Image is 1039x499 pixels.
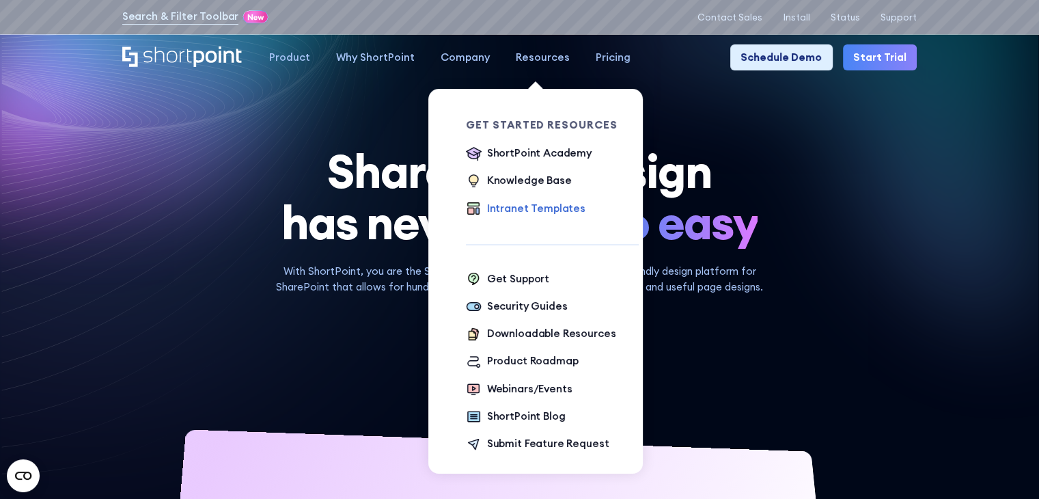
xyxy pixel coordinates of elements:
div: Get Started Resources [466,120,639,130]
div: Company [441,50,490,66]
div: Downloadable Resources [487,326,616,342]
div: Intranet Templates [487,201,585,217]
div: Resources [516,50,570,66]
p: With ShortPoint, you are the SharePoint Designer. ShortPoint is a user-friendly design platform f... [257,264,783,295]
div: Product Roadmap [487,353,579,369]
a: Company [428,44,503,70]
a: Downloadable Resources [466,326,615,343]
a: Webinars/Events [466,381,572,399]
a: Support [881,12,917,23]
div: Pricing [596,50,631,66]
div: Webinars/Events [487,381,572,397]
h1: SharePoint Design has never been [122,146,917,249]
div: ShortPoint Blog [487,409,566,424]
a: Start Trial [843,44,917,70]
a: Security Guides [466,299,567,316]
a: Product Roadmap [466,353,578,370]
a: Install [783,12,809,23]
div: Get Support [487,271,549,287]
iframe: Chat Widget [971,433,1039,499]
div: Knowledge Base [487,173,572,189]
div: ShortPoint Academy [487,146,592,161]
a: Product [256,44,323,70]
div: Why ShortPoint [336,50,415,66]
a: Submit Feature Request [466,436,609,453]
a: Resources [503,44,583,70]
button: Open CMP widget [7,459,40,492]
a: Search & Filter Toolbar [122,9,239,25]
a: Knowledge Base [466,173,571,190]
a: Home [122,46,243,69]
a: Why ShortPoint [323,44,428,70]
a: Contact Sales [697,12,762,23]
a: ShortPoint Blog [466,409,565,426]
div: Product [269,50,310,66]
span: so easy [600,197,758,248]
a: Status [831,12,860,23]
a: Schedule Demo [730,44,832,70]
div: Security Guides [487,299,568,314]
a: ShortPoint Academy [466,146,592,163]
div: Submit Feature Request [487,436,609,452]
a: Intranet Templates [466,201,585,218]
a: Pricing [583,44,643,70]
a: Get Support [466,271,549,288]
